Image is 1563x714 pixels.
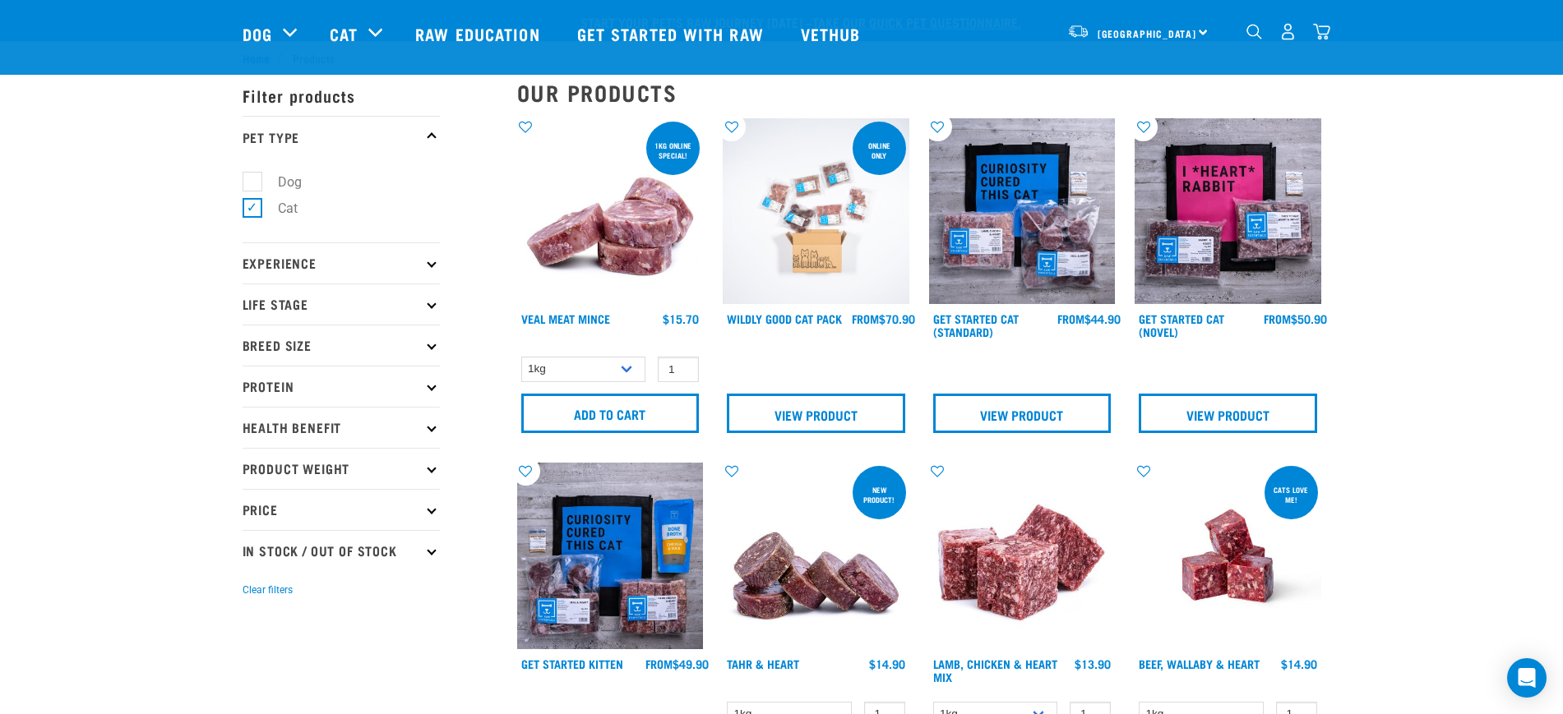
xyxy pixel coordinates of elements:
[243,583,293,597] button: Clear filters
[723,118,909,305] img: Cat 0 2sec
[1264,316,1291,321] span: FROM
[561,1,784,67] a: Get started with Raw
[1098,30,1197,36] span: [GEOGRAPHIC_DATA]
[929,118,1116,305] img: Assortment Of Raw Essential Products For Cats Including, Blue And Black Tote Bag With "Curiosity ...
[1135,463,1321,649] img: Raw Essentials 2024 July2572 Beef Wallaby Heart
[727,661,799,666] a: Tahr & Heart
[853,477,906,512] div: New product!
[252,198,304,219] label: Cat
[852,312,915,325] div: $70.90
[1057,312,1121,325] div: $44.90
[521,661,623,666] a: Get Started Kitten
[243,407,440,448] p: Health Benefit
[243,448,440,489] p: Product Weight
[933,661,1057,679] a: Lamb, Chicken & Heart Mix
[1139,316,1224,334] a: Get Started Cat (Novel)
[727,394,905,433] a: View Product
[243,489,440,530] p: Price
[243,325,440,366] p: Breed Size
[243,21,272,46] a: Dog
[853,133,906,168] div: ONLINE ONLY
[243,283,440,325] p: Life Stage
[399,1,560,67] a: Raw Education
[517,463,704,649] img: NSP Kitten Update
[1057,316,1084,321] span: FROM
[784,1,881,67] a: Vethub
[243,116,440,157] p: Pet Type
[1265,477,1318,512] div: Cats love me!
[933,394,1112,433] a: View Product
[243,242,440,283] p: Experience
[1279,23,1297,40] img: user.png
[1313,23,1330,40] img: home-icon@2x.png
[645,661,673,666] span: FROM
[1264,312,1327,325] div: $50.90
[330,21,358,46] a: Cat
[517,118,704,305] img: 1160 Veal Meat Mince Medallions 01
[869,657,905,670] div: $14.90
[723,463,909,649] img: 1093 Wallaby Heart Medallions 01
[727,316,842,321] a: Wildly Good Cat Pack
[929,463,1116,649] img: 1124 Lamb Chicken Heart Mix 01
[1139,661,1260,666] a: Beef, Wallaby & Heart
[243,75,440,116] p: Filter products
[252,172,308,192] label: Dog
[852,316,879,321] span: FROM
[243,366,440,407] p: Protein
[933,316,1019,334] a: Get Started Cat (Standard)
[1139,394,1317,433] a: View Product
[1067,24,1089,39] img: van-moving.png
[1507,658,1547,698] div: Open Intercom Messenger
[243,530,440,571] p: In Stock / Out Of Stock
[646,133,700,168] div: 1kg online special!
[521,316,610,321] a: Veal Meat Mince
[663,312,699,325] div: $15.70
[1246,24,1262,39] img: home-icon-1@2x.png
[645,657,709,670] div: $49.90
[1281,657,1317,670] div: $14.90
[521,394,700,433] input: Add to cart
[658,357,699,382] input: 1
[1075,657,1111,670] div: $13.90
[1135,118,1321,305] img: Assortment Of Raw Essential Products For Cats Including, Pink And Black Tote Bag With "I *Heart* ...
[517,80,1321,105] h2: Our Products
